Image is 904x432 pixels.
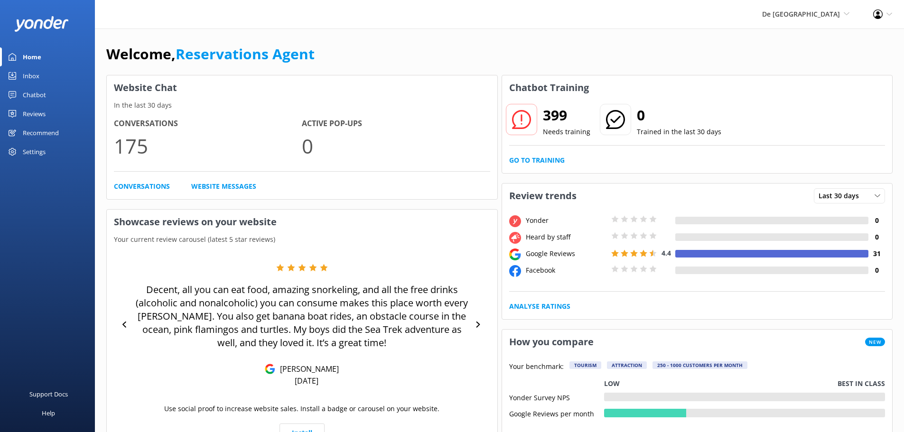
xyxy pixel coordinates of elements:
[607,361,647,369] div: Attraction
[543,127,590,137] p: Needs training
[652,361,747,369] div: 250 - 1000 customers per month
[107,100,497,110] p: In the last 30 days
[275,364,339,374] p: [PERSON_NAME]
[838,378,885,389] p: Best in class
[23,123,59,142] div: Recommend
[114,118,302,130] h4: Conversations
[604,378,620,389] p: Low
[23,47,41,66] div: Home
[107,234,497,245] p: Your current review carousel (latest 5 star reviews)
[509,155,565,165] a: Go to Training
[637,127,721,137] p: Trained in the last 30 days
[106,43,315,65] h1: Welcome,
[295,376,318,386] p: [DATE]
[868,248,885,259] h4: 31
[523,248,609,259] div: Google Reviews
[819,191,865,201] span: Last 30 days
[133,283,471,349] p: Decent, all you can eat food, amazing snorkeling, and all the free drinks (alcoholic and nonalcoh...
[23,66,39,85] div: Inbox
[662,248,671,257] span: 4.4
[523,215,609,226] div: Yonder
[23,142,46,161] div: Settings
[23,104,46,123] div: Reviews
[29,385,68,404] div: Support Docs
[509,393,604,401] div: Yonder Survey NPS
[14,16,69,32] img: yonder-white-logo.png
[302,130,490,162] p: 0
[543,104,590,127] h2: 399
[114,130,302,162] p: 175
[868,232,885,242] h4: 0
[107,210,497,234] h3: Showcase reviews on your website
[191,181,256,192] a: Website Messages
[509,409,604,417] div: Google Reviews per month
[509,301,570,312] a: Analyse Ratings
[176,44,315,64] a: Reservations Agent
[164,404,439,414] p: Use social proof to increase website sales. Install a badge or carousel on your website.
[569,361,601,369] div: Tourism
[265,364,275,374] img: Google Reviews
[523,232,609,242] div: Heard by staff
[502,330,601,354] h3: How you compare
[509,361,564,373] p: Your benchmark:
[868,215,885,226] h4: 0
[302,118,490,130] h4: Active Pop-ups
[762,9,840,18] span: De [GEOGRAPHIC_DATA]
[865,338,885,346] span: New
[23,85,46,104] div: Chatbot
[523,265,609,276] div: Facebook
[502,75,596,100] h3: Chatbot Training
[868,265,885,276] h4: 0
[107,75,497,100] h3: Website Chat
[114,181,170,192] a: Conversations
[42,404,55,423] div: Help
[502,184,584,208] h3: Review trends
[637,104,721,127] h2: 0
